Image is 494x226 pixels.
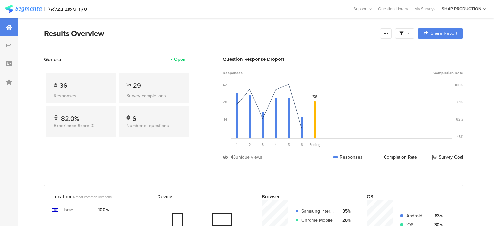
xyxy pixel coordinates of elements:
div: 28% [339,217,351,224]
div: Survey Goal [432,154,463,161]
span: Experience Score [54,122,89,129]
div: Chrome Mobile [301,217,334,224]
div: SHAP PRODUCTION [442,6,481,12]
div: 62% [456,117,463,122]
div: Responses [54,92,108,99]
span: Completion Rate [433,70,463,76]
div: 43% [457,134,463,139]
div: Open [174,56,185,63]
span: General [44,56,63,63]
span: 4 most common locations [73,194,112,200]
img: segmanta logo [5,5,42,13]
div: 28 [223,100,227,105]
span: 3 [262,142,264,147]
div: 35% [339,208,351,215]
div: 63% [432,212,443,219]
span: 5 [288,142,290,147]
div: 48 [231,154,236,161]
div: 42 [223,82,227,87]
div: Responses [333,154,362,161]
div: Device [157,193,235,200]
span: 6 [301,142,303,147]
span: 29 [133,81,141,90]
div: 100% [455,82,463,87]
span: 36 [60,81,67,90]
div: 100% [98,206,109,213]
div: OS [367,193,445,200]
div: Survey completions [126,92,181,99]
div: Android [406,212,426,219]
div: Question Response Dropoff [223,56,463,63]
div: | [44,5,45,13]
span: Number of questions [126,122,169,129]
div: unique views [236,154,262,161]
i: Survey Goal [312,95,317,99]
div: 6 [133,114,136,120]
span: Responses [223,70,243,76]
span: 82.0% [61,114,79,124]
div: Israel [64,206,74,213]
div: Location [52,193,131,200]
div: Samsung Internet [301,208,334,215]
a: Question Library [375,6,411,12]
div: Support [353,4,372,14]
span: 1 [236,142,237,147]
div: Completion Rate [377,154,417,161]
div: 81% [457,100,463,105]
div: Browser [262,193,340,200]
div: סקר משוב בצלאל [48,6,87,12]
div: 14 [224,117,227,122]
span: 2 [249,142,251,147]
a: My Surveys [411,6,438,12]
div: Results Overview [44,28,377,39]
div: Ending [308,142,321,147]
span: 4 [275,142,277,147]
span: Share Report [431,31,457,36]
